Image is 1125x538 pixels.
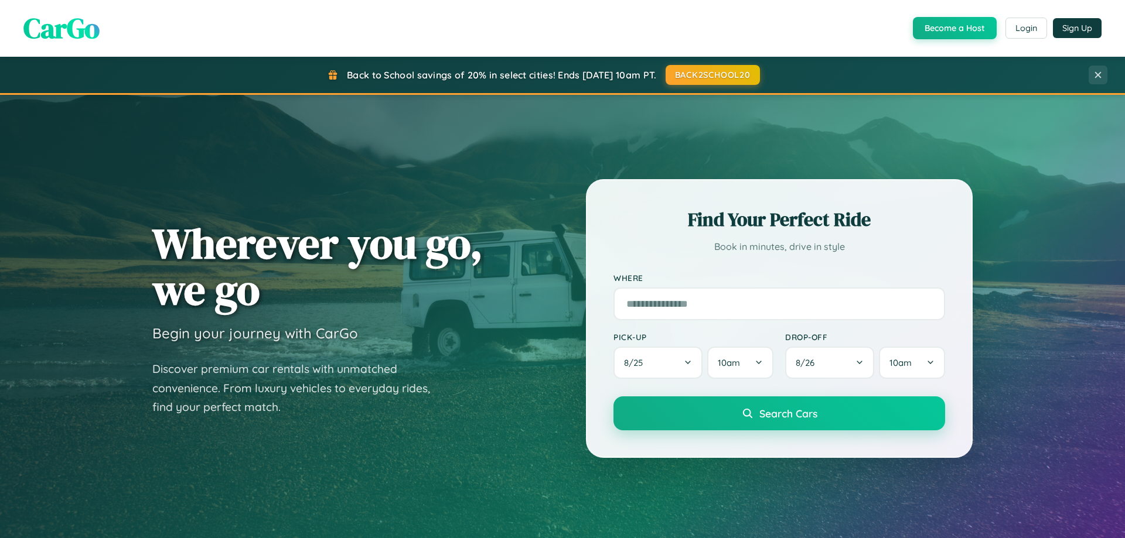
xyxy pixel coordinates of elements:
h3: Begin your journey with CarGo [152,324,358,342]
span: Back to School savings of 20% in select cities! Ends [DATE] 10am PT. [347,69,656,81]
button: BACK2SCHOOL20 [666,65,760,85]
button: Search Cars [613,396,945,430]
button: 8/25 [613,347,703,379]
label: Where [613,273,945,283]
button: Sign Up [1053,18,1102,38]
span: CarGo [23,9,100,47]
label: Pick-up [613,332,773,342]
span: 10am [718,357,740,368]
span: 8 / 25 [624,357,649,368]
span: 10am [889,357,912,368]
p: Discover premium car rentals with unmatched convenience. From luxury vehicles to everyday rides, ... [152,359,445,417]
button: Become a Host [913,17,997,39]
h1: Wherever you go, we go [152,220,483,313]
button: Login [1005,18,1047,39]
h2: Find Your Perfect Ride [613,207,945,232]
button: 8/26 [785,347,874,379]
span: Search Cars [759,407,817,420]
button: 10am [707,347,773,379]
label: Drop-off [785,332,945,342]
span: 8 / 26 [796,357,820,368]
button: 10am [879,347,945,379]
p: Book in minutes, drive in style [613,238,945,255]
